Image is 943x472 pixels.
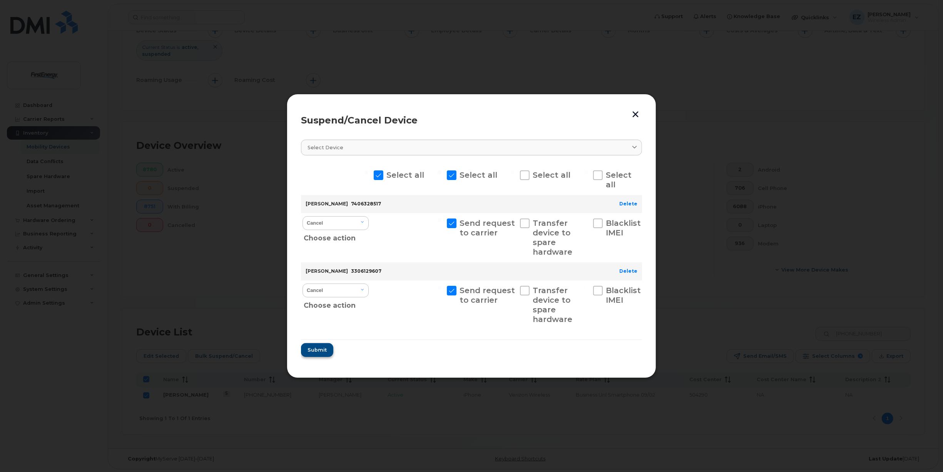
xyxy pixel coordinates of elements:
input: Select all [511,170,515,174]
iframe: Messenger Launcher [910,439,937,466]
button: Submit [301,343,333,357]
span: Transfer device to spare hardware [533,286,572,324]
span: Select all [386,170,424,180]
input: Blacklist IMEI [584,218,588,222]
div: Choose action [304,297,369,311]
span: Send request to carrier [460,286,515,305]
a: Delete [619,268,637,274]
a: Select device [301,140,642,155]
span: Send request to carrier [460,218,515,237]
span: Blacklist IMEI [606,286,641,305]
span: 3306129607 [351,268,381,274]
input: Select all [584,170,588,174]
input: Transfer device to spare hardware [511,286,515,290]
a: Delete [619,201,637,207]
input: Select all [364,170,368,174]
span: Transfer device to spare hardware [533,218,572,257]
span: Blacklist IMEI [606,218,641,237]
span: Select all [460,170,497,180]
div: Suspend/Cancel Device [301,116,642,125]
strong: [PERSON_NAME] [306,268,348,274]
strong: [PERSON_NAME] [306,201,348,207]
div: Choose action [304,229,369,244]
input: Blacklist IMEI [584,286,588,290]
input: Select all [438,170,441,174]
span: Select device [308,144,343,151]
span: Select all [533,170,570,180]
span: 7406328517 [351,201,381,207]
span: Submit [308,346,327,354]
span: Select all [606,170,632,189]
input: Send request to carrier [438,218,441,222]
input: Send request to carrier [438,286,441,290]
input: Transfer device to spare hardware [511,218,515,222]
